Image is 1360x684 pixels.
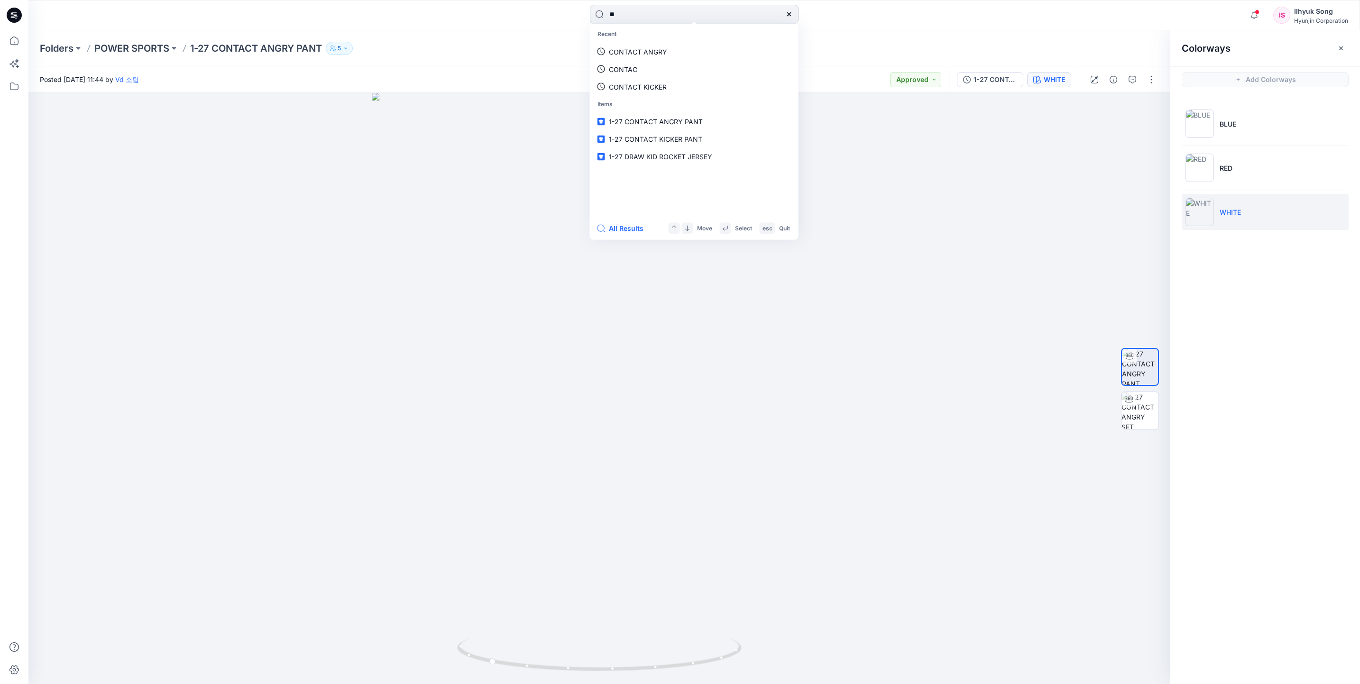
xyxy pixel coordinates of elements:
[326,42,353,55] button: 5
[1220,119,1236,129] p: BLUE
[592,95,797,113] p: Items
[190,42,322,55] p: 1-27 CONTACT ANGRY PANT
[1294,6,1348,17] div: Ilhyuk Song
[609,153,712,161] span: 1-27 DRAW KID ROCKET JERSEY
[609,64,637,74] p: CONTAC
[763,223,772,233] p: esc
[592,43,797,60] a: CONTACT ANGRY
[974,74,1017,85] div: 1-27 CONTACT ANGRY PANT
[609,46,667,56] p: CONTACT ANGRY
[609,82,667,91] p: CONTACT KICKER
[1185,198,1214,226] img: WHITE
[1185,109,1214,138] img: BLUE
[1220,207,1241,217] p: WHITE
[94,42,169,55] a: POWER SPORTS
[735,223,752,233] p: Select
[115,75,139,83] a: Vd 소팀
[1273,7,1290,24] div: IS
[609,135,702,143] span: 1-27 CONTACT KICKER PANT
[957,72,1023,87] button: 1-27 CONTACT ANGRY PANT
[592,78,797,95] a: CONTACT KICKER
[1182,43,1231,54] h2: Colorways
[592,60,797,78] a: CONTAC
[1106,72,1121,87] button: Details
[592,130,797,148] a: 1-27 CONTACT KICKER PANT
[40,42,74,55] a: Folders
[1220,163,1232,173] p: RED
[597,223,650,234] button: All Results
[592,148,797,165] a: 1-27 DRAW KID ROCKET JERSEY
[609,118,703,126] span: 1-27 CONTACT ANGRY PANT
[1185,154,1214,182] img: RED
[1027,72,1071,87] button: WHITE
[1121,392,1158,429] img: 1-27 CONTACT ANGRY SET
[1294,17,1348,24] div: Hyunjin Corporation
[1122,349,1158,385] img: 1-27 CONTACT ANGRY PANT
[1044,74,1065,85] div: WHITE
[40,74,139,84] span: Posted [DATE] 11:44 by
[338,43,341,54] p: 5
[697,223,712,233] p: Move
[779,223,790,233] p: Quit
[592,26,797,43] p: Recent
[592,113,797,130] a: 1-27 CONTACT ANGRY PANT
